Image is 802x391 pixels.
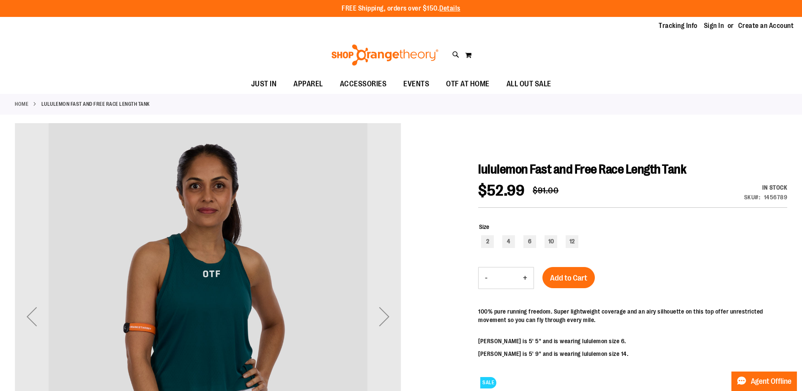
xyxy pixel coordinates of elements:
[403,74,429,94] span: EVENTS
[738,21,794,30] a: Create an Account
[15,100,28,108] a: Home
[506,74,551,94] span: ALL OUT SALE
[330,44,440,66] img: Shop Orangetheory
[478,307,787,324] p: 100% pure running freedom. Super lightweight coverage and an airy silhouette on this top offer un...
[478,182,524,199] span: $52.99
[533,186,558,195] span: $91.00
[545,235,557,248] div: 10
[479,267,494,289] button: Decrease product quantity
[542,267,595,288] button: Add to Cart
[340,74,387,94] span: ACCESSORIES
[251,74,277,94] span: JUST IN
[478,337,787,345] p: [PERSON_NAME] is 5' 5" and is wearing lululemon size 6.
[481,235,494,248] div: 2
[704,21,724,30] a: Sign In
[523,235,536,248] div: 6
[744,183,788,192] div: In stock
[479,223,489,230] span: Size
[517,267,534,289] button: Increase product quantity
[764,193,788,201] div: 1456789
[659,21,698,30] a: Tracking Info
[293,74,323,94] span: APPAREL
[494,268,517,288] input: Product quantity
[751,377,791,385] span: Agent Offline
[744,183,788,192] div: Availability
[502,235,515,248] div: 4
[744,194,761,201] strong: SKU
[478,350,787,358] p: [PERSON_NAME] is 5' 9" and is wearing lululemon size 14.
[480,377,496,388] span: SALE
[550,273,587,283] span: Add to Cart
[439,5,460,12] a: Details
[731,372,797,391] button: Agent Offline
[41,100,150,108] strong: lululemon Fast and Free Race Length Tank
[446,74,490,94] span: OTF AT HOME
[566,235,578,248] div: 12
[478,162,686,176] span: lululemon Fast and Free Race Length Tank
[342,4,460,14] p: FREE Shipping, orders over $150.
